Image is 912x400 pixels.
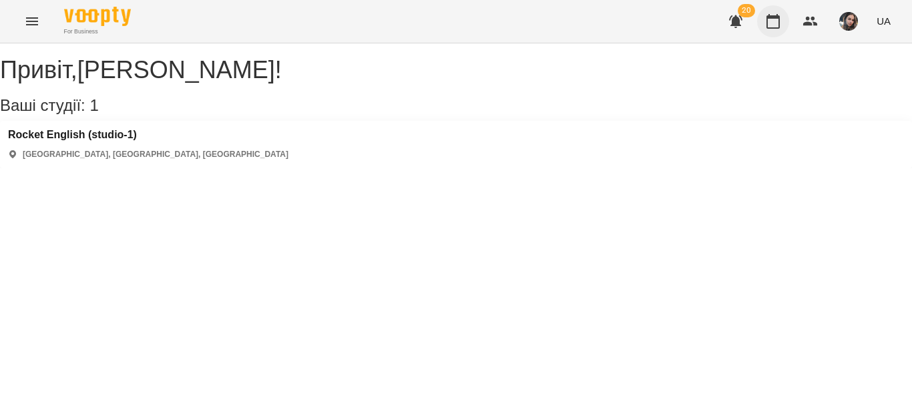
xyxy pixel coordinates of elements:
[877,14,891,28] span: UA
[64,27,131,36] span: For Business
[8,129,288,141] a: Rocket English (studio-1)
[839,12,858,31] img: dbbc503393f2fa42f8570b076f073f5e.jpeg
[23,149,288,160] p: [GEOGRAPHIC_DATA], [GEOGRAPHIC_DATA], [GEOGRAPHIC_DATA]
[16,5,48,37] button: Menu
[738,4,755,17] span: 20
[89,96,98,114] span: 1
[64,7,131,26] img: Voopty Logo
[871,9,896,33] button: UA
